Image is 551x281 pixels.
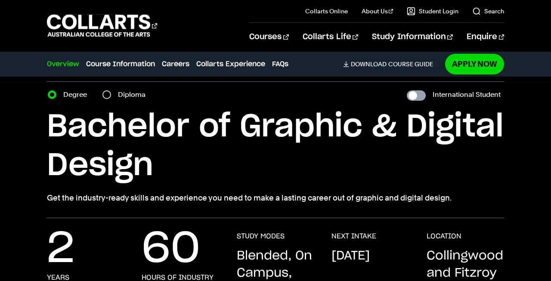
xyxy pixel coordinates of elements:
h3: NEXT INTAKE [331,232,376,241]
a: Courses [249,23,288,51]
p: 2 [47,232,74,266]
a: Careers [162,59,189,69]
p: Get the industry-ready skills and experience you need to make a lasting career out of graphic and... [47,192,504,204]
label: Diploma [118,89,151,101]
a: Course Information [86,59,155,69]
span: Download [351,60,387,68]
a: Study Information [372,23,453,51]
a: Student Login [407,7,458,15]
h3: LOCATION [427,232,461,241]
a: Enquire [467,23,504,51]
a: Collarts Online [305,7,348,15]
label: International Student [433,89,501,101]
p: 60 [142,232,200,266]
a: DownloadCourse Guide [343,60,440,68]
div: Go to homepage [47,13,157,38]
label: Degree [63,89,92,101]
a: Overview [47,59,79,69]
h3: STUDY MODES [237,232,285,241]
p: [DATE] [331,247,370,265]
a: FAQs [272,59,288,69]
a: Apply Now [445,54,504,74]
a: Search [472,7,504,15]
h1: Bachelor of Graphic & Digital Design [47,108,504,185]
a: Collarts Life [303,23,358,51]
a: About Us [362,7,393,15]
a: Collarts Experience [196,59,265,69]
